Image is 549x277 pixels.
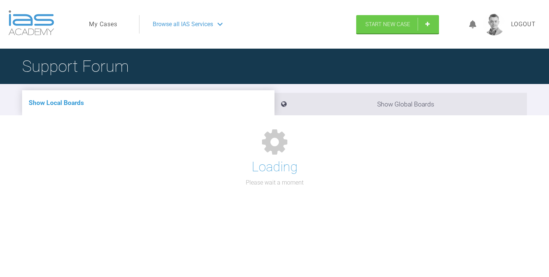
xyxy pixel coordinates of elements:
[356,15,439,34] a: Start New Case
[8,10,54,35] img: logo-light.3e3ef733.png
[22,53,129,79] h1: Support Forum
[365,21,410,28] span: Start New Case
[153,20,213,29] span: Browse all IAS Services
[252,157,298,178] h1: Loading
[483,13,505,35] img: profile.png
[511,20,536,29] a: Logout
[246,178,304,187] p: Please wait a moment
[22,90,274,115] li: Show Local Boards
[89,20,117,29] a: My Cases
[274,93,527,115] li: Show Global Boards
